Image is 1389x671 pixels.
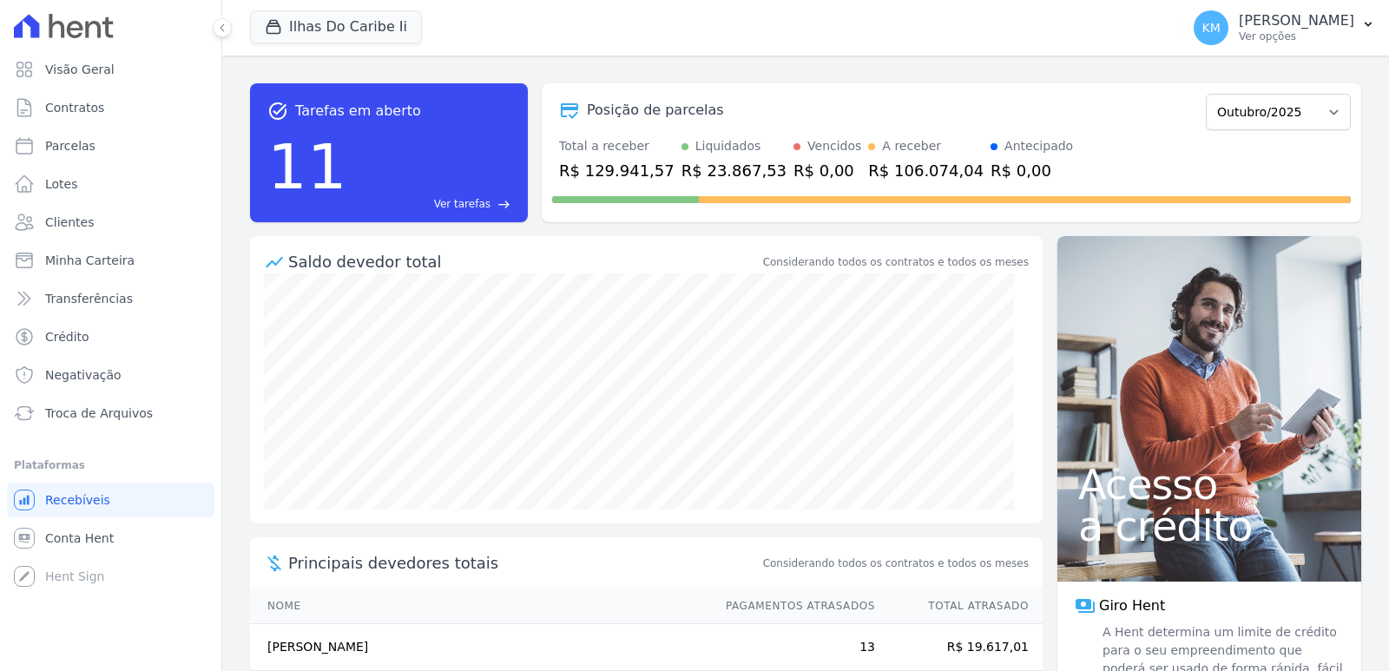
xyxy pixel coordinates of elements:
div: 11 [267,122,347,212]
span: Parcelas [45,137,95,155]
span: Conta Hent [45,530,114,547]
span: Giro Hent [1099,595,1165,616]
th: Nome [250,589,709,624]
span: Clientes [45,214,94,231]
div: Antecipado [1004,137,1073,155]
p: Ver opções [1239,30,1354,43]
span: Considerando todos os contratos e todos os meses [763,556,1029,571]
div: A receber [882,137,941,155]
span: Tarefas em aberto [295,101,421,122]
a: Parcelas [7,128,214,163]
a: Contratos [7,90,214,125]
span: KM [1201,22,1220,34]
a: Lotes [7,167,214,201]
span: Visão Geral [45,61,115,78]
div: R$ 0,00 [793,159,861,182]
a: Transferências [7,281,214,316]
span: Lotes [45,175,78,193]
button: Ilhas Do Caribe Ii [250,10,422,43]
span: Contratos [45,99,104,116]
a: Clientes [7,205,214,240]
a: Ver tarefas east [354,196,510,212]
button: KM [PERSON_NAME] Ver opções [1180,3,1389,52]
div: Liquidados [695,137,761,155]
p: [PERSON_NAME] [1239,12,1354,30]
th: Pagamentos Atrasados [709,589,876,624]
a: Recebíveis [7,483,214,517]
a: Crédito [7,319,214,354]
span: Ver tarefas [434,196,490,212]
a: Troca de Arquivos [7,396,214,431]
div: R$ 23.867,53 [681,159,787,182]
span: Troca de Arquivos [45,405,153,422]
span: Acesso [1078,464,1340,505]
div: R$ 0,00 [991,159,1073,182]
a: Visão Geral [7,52,214,87]
div: Vencidos [807,137,861,155]
div: R$ 129.941,57 [559,159,675,182]
span: east [497,198,510,211]
div: R$ 106.074,04 [868,159,984,182]
span: Recebíveis [45,491,110,509]
a: Conta Hent [7,521,214,556]
td: R$ 19.617,01 [876,624,1043,671]
a: Minha Carteira [7,243,214,278]
div: Plataformas [14,455,207,476]
span: a crédito [1078,505,1340,547]
td: [PERSON_NAME] [250,624,709,671]
span: task_alt [267,101,288,122]
div: Total a receber [559,137,675,155]
div: Considerando todos os contratos e todos os meses [763,254,1029,270]
span: Minha Carteira [45,252,135,269]
span: Negativação [45,366,122,384]
span: Crédito [45,328,89,345]
a: Negativação [7,358,214,392]
div: Posição de parcelas [587,100,724,121]
div: Saldo devedor total [288,250,760,273]
th: Total Atrasado [876,589,1043,624]
span: Principais devedores totais [288,551,760,575]
span: Transferências [45,290,133,307]
td: 13 [709,624,876,671]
